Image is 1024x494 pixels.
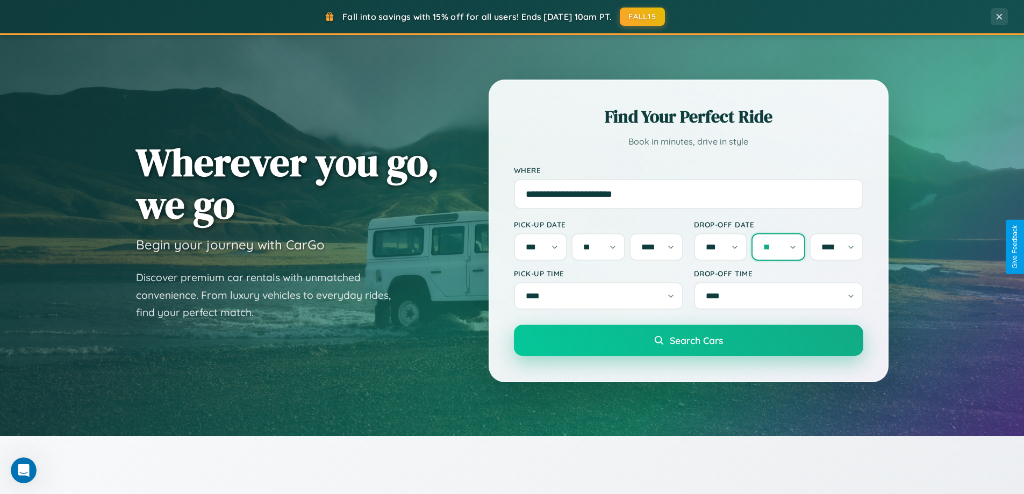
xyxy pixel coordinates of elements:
[670,334,723,346] span: Search Cars
[514,134,863,149] p: Book in minutes, drive in style
[514,166,863,175] label: Where
[514,325,863,356] button: Search Cars
[136,141,439,226] h1: Wherever you go, we go
[1011,225,1019,269] div: Give Feedback
[136,269,405,321] p: Discover premium car rentals with unmatched convenience. From luxury vehicles to everyday rides, ...
[11,457,37,483] iframe: Intercom live chat
[136,237,325,253] h3: Begin your journey with CarGo
[694,269,863,278] label: Drop-off Time
[514,105,863,128] h2: Find Your Perfect Ride
[342,11,612,22] span: Fall into savings with 15% off for all users! Ends [DATE] 10am PT.
[620,8,665,26] button: FALL15
[514,269,683,278] label: Pick-up Time
[694,220,863,229] label: Drop-off Date
[514,220,683,229] label: Pick-up Date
